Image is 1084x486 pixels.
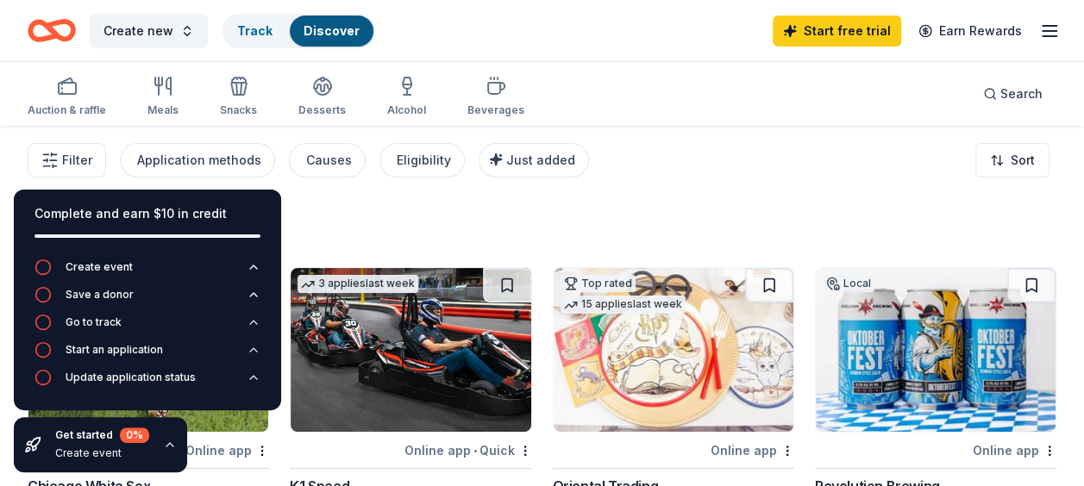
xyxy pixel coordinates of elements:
div: Causes [306,150,352,171]
button: Auction & raffle [28,69,106,126]
div: Beverages [467,103,524,117]
div: Application methods [137,150,261,171]
div: Go to track [66,315,122,329]
div: Start an application [66,343,163,357]
button: Beverages [467,69,524,126]
button: Search [969,77,1056,111]
img: Image for K1 Speed [291,268,530,432]
button: Go to track [34,314,260,341]
button: TrackDiscover [222,14,375,48]
button: Eligibility [379,143,465,178]
span: Create new [103,21,173,41]
div: Eligibility [397,150,451,171]
div: Auction & raffle [28,103,106,117]
div: Desserts [298,103,346,117]
span: Search [1000,84,1043,104]
div: Get started [55,427,149,443]
span: Just added [506,153,575,167]
div: Top rated [561,275,636,292]
button: Update application status [34,369,260,396]
div: Online app Quick [404,439,532,461]
span: Sort [1011,150,1035,171]
a: Start free trial [773,16,901,47]
div: Meals [147,103,179,117]
button: Save a donor [34,286,260,314]
img: Image for Oriental Trading [554,268,793,432]
div: Online app [973,439,1056,461]
button: Alcohol [387,69,426,126]
button: Meals [147,69,179,126]
button: Create new [90,14,208,48]
a: Home [28,10,76,51]
div: Create event [55,446,149,460]
button: Sort [975,143,1050,178]
span: • [473,444,477,458]
div: Update application status [66,371,196,384]
button: Just added [479,143,589,178]
div: Alcohol [387,103,426,117]
button: Desserts [298,69,346,126]
div: Save a donor [66,288,134,302]
a: Discover [304,23,360,38]
img: Image for Revolution Brewing [816,268,1056,432]
button: Start an application [34,341,260,369]
div: 15 applies last week [561,296,686,314]
div: Online app [711,439,794,461]
div: 0 % [120,427,149,443]
a: Track [237,23,273,38]
button: Filter [28,143,106,178]
div: Complete and earn $10 in credit [34,203,260,224]
span: Filter [62,150,92,171]
div: 3 applies last week [298,275,418,293]
a: Earn Rewards [908,16,1032,47]
div: Snacks [220,103,257,117]
button: Causes [289,143,366,178]
div: Create event [66,260,133,274]
button: Application methods [120,143,275,178]
div: Local [823,275,874,292]
button: Snacks [220,69,257,126]
button: Create event [34,259,260,286]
